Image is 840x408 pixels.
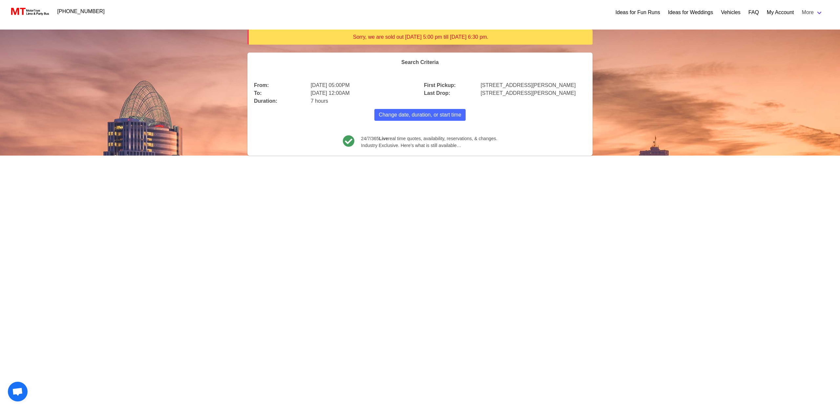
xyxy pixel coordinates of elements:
div: Open chat [8,382,28,401]
span: 24/7/365 real time quotes, availability, reservations, & changes. [361,135,497,142]
img: MotorToys Logo [9,7,50,16]
button: Change date, duration, or start time [374,109,466,121]
a: FAQ [748,9,759,16]
span: Industry Exclusive. Here’s what is still available… [361,142,497,149]
h4: Search Criteria [254,59,586,65]
b: From: [254,82,269,88]
a: Ideas for Fun Runs [616,9,660,16]
a: [PHONE_NUMBER] [53,5,109,18]
b: Last Drop: [424,90,450,96]
b: First Pickup: [424,82,456,88]
b: To: [254,90,262,96]
div: Sorry, we are sold out [DATE] 5:00 pm till [DATE] 6:30 pm. [253,33,589,41]
b: Duration: [254,98,277,104]
b: Live [379,136,388,141]
a: My Account [767,9,794,16]
a: More [798,6,827,19]
a: Vehicles [721,9,741,16]
span: Change date, duration, or start time [379,111,461,119]
a: Ideas for Weddings [668,9,713,16]
div: [DATE] 05:00PM [307,77,420,89]
div: [STREET_ADDRESS][PERSON_NAME] [477,77,590,89]
div: 7 hours [307,93,420,105]
div: [STREET_ADDRESS][PERSON_NAME] [477,85,590,97]
div: [DATE] 12:00AM [307,85,420,97]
